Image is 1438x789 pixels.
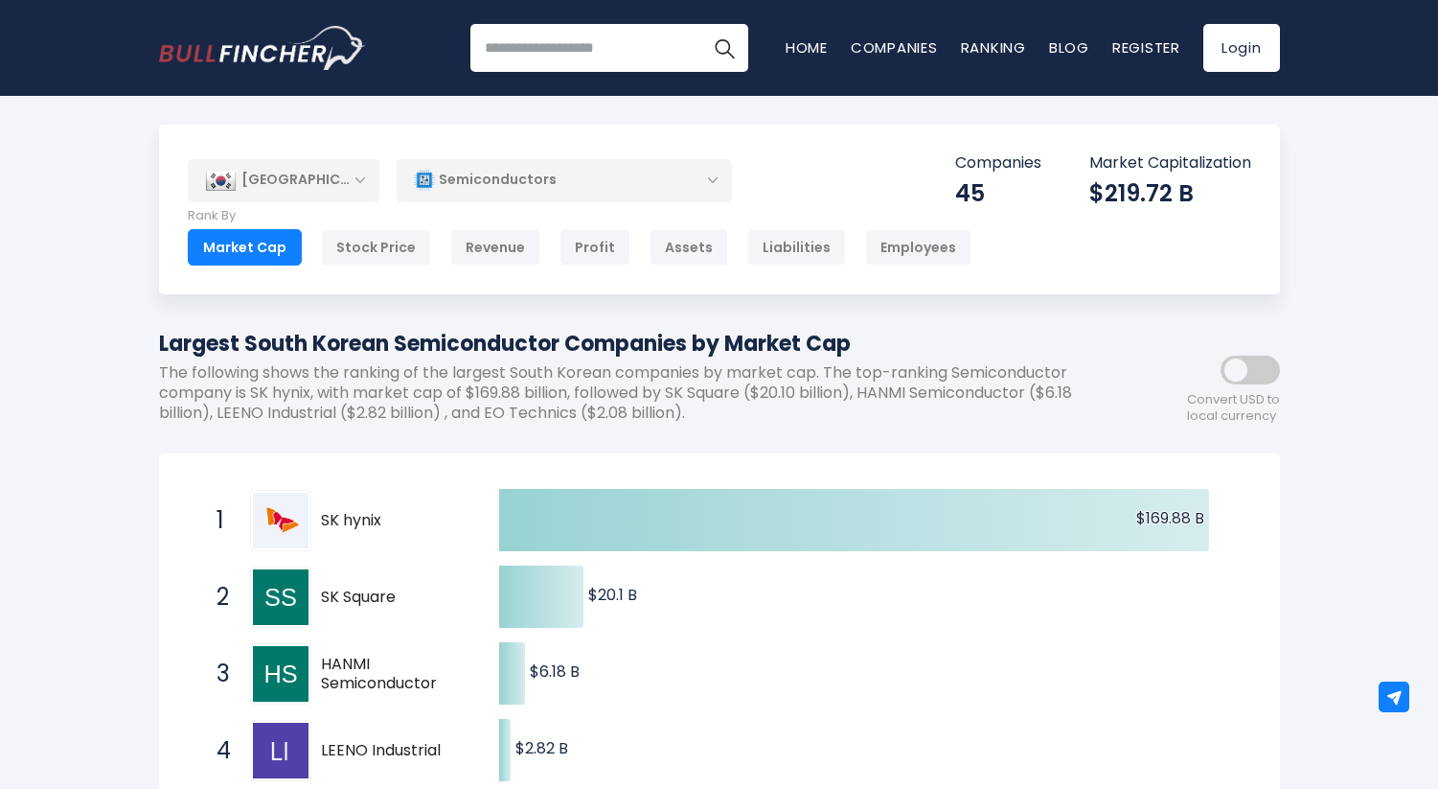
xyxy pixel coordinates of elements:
[865,229,971,266] div: Employees
[159,363,1107,423] p: The following shows the ranking of the largest South Korean companies by market cap. The top-rank...
[955,153,1041,174] p: Companies
[321,588,466,608] span: SK Square
[961,37,1026,58] a: Ranking
[515,737,568,759] text: $2.82 B
[786,37,828,58] a: Home
[253,723,308,778] img: LEENO Industrial
[188,208,971,224] p: Rank By
[321,741,466,761] span: LEENO Industrial
[253,646,308,702] img: HANMI Semiconductor
[321,655,466,695] span: HANMI Semiconductor
[321,511,466,531] span: SK hynix
[1089,178,1251,208] div: $219.72 B
[159,26,365,70] a: Go to homepage
[188,229,302,266] div: Market Cap
[955,178,1041,208] div: 45
[650,229,728,266] div: Assets
[1049,37,1089,58] a: Blog
[207,658,226,690] span: 3
[1112,37,1180,58] a: Register
[1089,153,1251,174] p: Market Capitalization
[588,584,637,606] text: $20.1 B
[188,159,379,201] div: [GEOGRAPHIC_DATA]
[321,229,431,266] div: Stock Price
[397,158,732,202] div: Semiconductors
[1135,507,1203,529] text: $169.88 B
[253,493,308,548] img: SK hynix
[450,229,540,266] div: Revenue
[700,24,748,72] button: Search
[159,328,1107,360] h1: Largest South Korean Semiconductor Companies by Market Cap
[207,581,226,614] span: 2
[559,229,630,266] div: Profit
[851,37,938,58] a: Companies
[1203,24,1280,72] a: Login
[207,504,226,537] span: 1
[253,569,308,625] img: SK Square
[1187,392,1280,425] span: Convert USD to local currency
[207,734,226,767] span: 4
[159,26,366,70] img: Bullfincher logo
[530,661,580,683] text: $6.18 B
[747,229,846,266] div: Liabilities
